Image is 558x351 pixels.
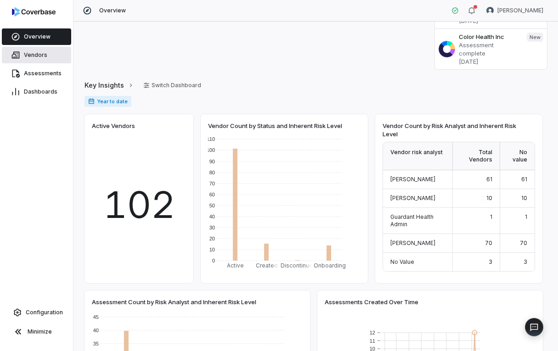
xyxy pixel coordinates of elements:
[390,195,435,201] span: [PERSON_NAME]
[489,258,492,265] span: 3
[490,213,492,220] span: 1
[92,122,135,130] span: Active Vendors
[390,258,414,265] span: No Value
[390,240,435,246] span: [PERSON_NAME]
[521,176,527,183] span: 61
[2,84,71,100] a: Dashboards
[4,323,69,341] button: Minimize
[208,122,342,130] span: Vendor Count by Status and Inherent Risk Level
[209,181,215,186] text: 70
[521,195,527,201] span: 10
[99,7,126,14] span: Overview
[527,33,543,42] span: New
[459,33,519,41] h3: Color Health Inc
[207,136,215,142] text: 110
[82,76,137,95] button: Key Insights
[486,176,492,183] span: 61
[92,298,256,306] span: Assessment Count by Risk Analyst and Inherent Risk Level
[209,247,215,252] text: 10
[24,51,47,59] span: Vendors
[212,258,215,263] text: 0
[497,7,543,14] span: [PERSON_NAME]
[207,147,215,153] text: 100
[24,88,57,95] span: Dashboards
[481,4,549,17] button: Arun Muthu avatar[PERSON_NAME]
[2,65,71,82] a: Assessments
[383,122,531,138] span: Vendor Count by Risk Analyst and Inherent Risk Level
[93,314,99,320] text: 45
[459,41,519,57] p: Assessment complete
[500,142,535,170] div: No value
[26,309,63,316] span: Configuration
[138,78,207,92] button: Switch Dashboard
[24,70,62,77] span: Assessments
[209,192,215,197] text: 60
[2,47,71,63] a: Vendors
[486,195,492,201] span: 10
[383,142,453,170] div: Vendor risk analyst
[209,225,215,230] text: 30
[390,176,435,183] span: [PERSON_NAME]
[4,304,69,321] a: Configuration
[85,80,124,90] span: Key Insights
[209,214,215,219] text: 40
[435,28,547,69] a: Color Health IncAssessment complete[DATE]New
[209,170,215,175] text: 80
[12,7,56,17] img: logo-D7KZi-bG.svg
[85,76,134,95] a: Key Insights
[103,177,175,232] span: 102
[370,338,375,344] text: 11
[486,7,494,14] img: Arun Muthu avatar
[325,298,418,306] span: Assessments Created Over Time
[2,28,71,45] a: Overview
[370,330,375,335] text: 12
[88,98,95,105] svg: Date range for report
[93,341,99,346] text: 35
[93,328,99,333] text: 40
[520,240,527,246] span: 70
[485,240,492,246] span: 70
[28,328,52,335] span: Minimize
[525,213,527,220] span: 1
[453,142,500,170] div: Total Vendors
[209,236,215,241] text: 20
[209,203,215,208] text: 50
[390,213,434,228] span: Guardant Health Admin
[524,258,527,265] span: 3
[209,159,215,164] text: 90
[459,57,519,66] p: [DATE]
[85,96,131,107] span: Year to date
[24,33,51,40] span: Overview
